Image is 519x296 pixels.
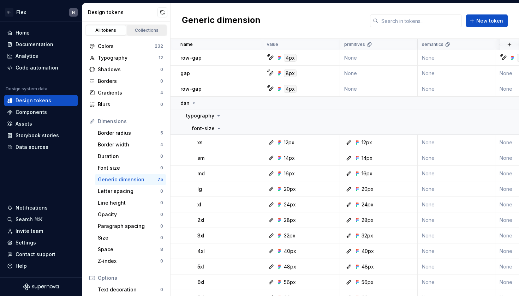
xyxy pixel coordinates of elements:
[418,50,495,66] td: None
[284,85,297,93] div: 4px
[340,50,418,66] td: None
[180,85,202,92] p: row-gap
[16,239,36,246] div: Settings
[86,99,166,110] a: Blurs0
[418,81,495,97] td: None
[4,107,78,118] a: Components
[95,162,166,174] a: Font size0
[160,258,163,264] div: 0
[160,188,163,194] div: 0
[95,244,166,255] a: Space8
[180,99,190,107] p: dsn
[418,66,495,81] td: None
[197,248,205,255] p: 4xl
[98,89,160,96] div: Gradients
[6,86,47,92] div: Design system data
[95,151,166,162] a: Duration0
[16,97,51,104] div: Design tokens
[98,211,160,218] div: Opacity
[418,166,495,181] td: None
[155,43,163,49] div: 232
[98,223,160,230] div: Paragraph spacing
[95,186,166,197] a: Letter spacing0
[98,246,160,253] div: Space
[95,221,166,232] a: Paragraph spacing0
[160,78,163,84] div: 0
[86,87,166,98] a: Gradients4
[23,283,59,290] svg: Supernova Logo
[284,186,296,193] div: 20px
[98,54,159,61] div: Typography
[192,125,215,132] p: font-size
[4,62,78,73] a: Code automation
[95,174,166,185] a: Generic dimension75
[95,139,166,150] a: Border width4
[160,165,163,171] div: 0
[378,14,462,27] input: Search in tokens...
[284,155,295,162] div: 14px
[362,139,372,146] div: 12px
[344,42,365,47] p: primitives
[284,201,296,208] div: 24px
[4,27,78,38] a: Home
[160,102,163,107] div: 0
[418,212,495,228] td: None
[98,141,160,148] div: Border width
[98,176,157,183] div: Generic dimension
[340,81,418,97] td: None
[98,258,160,265] div: Z-index
[418,228,495,243] td: None
[197,279,204,286] p: 6xl
[16,228,43,235] div: Invite team
[16,132,59,139] div: Storybook stories
[86,52,166,64] a: Typography12
[160,247,163,252] div: 8
[180,70,190,77] p: gap
[362,201,374,208] div: 24px
[95,127,166,139] a: Border radius5
[284,54,297,62] div: 4px
[197,232,204,239] p: 3xl
[95,232,166,243] a: Size0
[197,263,204,270] p: 5xl
[160,67,163,72] div: 0
[186,112,214,119] p: typography
[284,279,296,286] div: 56px
[160,287,163,292] div: 0
[98,188,160,195] div: Letter spacing
[160,200,163,206] div: 0
[16,262,27,270] div: Help
[4,141,78,153] a: Data sources
[129,28,165,33] div: Collections
[362,263,374,270] div: 48px
[98,43,155,50] div: Colors
[476,17,503,24] span: New token
[98,234,160,241] div: Size
[4,225,78,237] a: Invite team
[160,130,163,136] div: 5
[160,223,163,229] div: 0
[362,155,372,162] div: 14px
[4,118,78,129] a: Assets
[95,255,166,267] a: Z-index0
[98,129,160,137] div: Border radius
[98,286,160,293] div: Text decoration
[86,41,166,52] a: Colors232
[362,232,373,239] div: 32px
[418,243,495,259] td: None
[180,54,202,61] p: row-gap
[5,8,13,17] div: BF
[95,197,166,209] a: Line height0
[284,263,296,270] div: 48px
[16,53,38,60] div: Analytics
[98,164,160,171] div: Font size
[362,279,374,286] div: 56px
[180,42,193,47] p: Name
[98,274,163,282] div: Options
[95,209,166,220] a: Opacity0
[160,142,163,147] div: 4
[284,232,296,239] div: 32px
[98,118,163,125] div: Dimensions
[197,155,204,162] p: sm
